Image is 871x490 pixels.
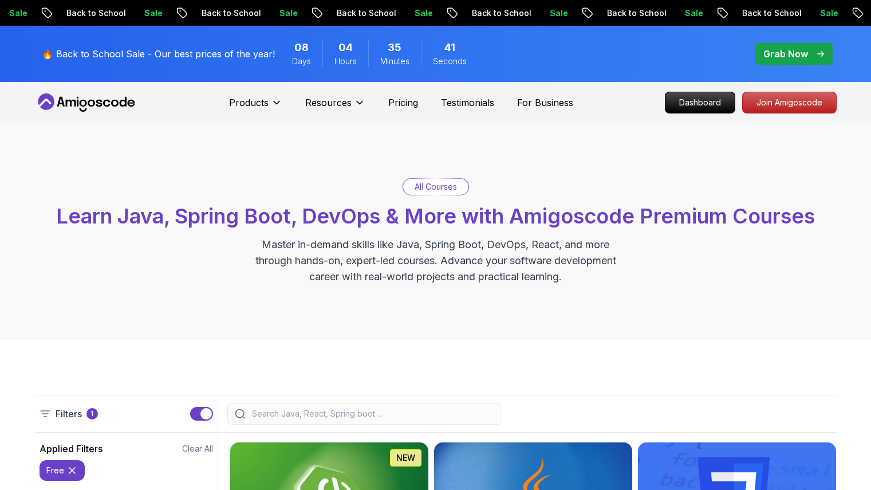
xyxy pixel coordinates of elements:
p: NEW [396,452,415,464]
p: Resources [305,96,352,109]
span: 8 Days [294,40,309,56]
p: Back to School [463,7,541,19]
p: Back to School [733,7,811,19]
p: Sale [405,7,442,19]
p: Back to School [598,7,676,19]
button: Clear All [182,443,213,454]
p: Back to School [192,7,270,19]
p: Back to School [328,7,405,19]
a: Dashboard [665,92,735,113]
p: Master in-demand skills like Java, Spring Boot, DevOps, React, and more through hands-on, expert-... [243,237,628,285]
button: Products [229,96,282,119]
span: Learn Java, Spring Boot, DevOps & More with Amigoscode Premium Courses [56,203,815,229]
p: Products [229,96,269,109]
p: Sale [270,7,307,19]
p: Sale [676,7,712,19]
span: Seconds [433,56,467,67]
p: Filters [56,407,82,421]
a: Testimonials [441,96,494,109]
p: free [46,465,64,476]
span: Minutes [380,56,409,67]
p: Sale [541,7,577,19]
span: 35 Minutes [388,40,401,56]
button: Resources [305,96,365,119]
h2: Applied Filters [40,442,103,456]
span: 4 Hours [338,40,353,56]
a: Pricing [388,96,418,109]
p: Sale [135,7,172,19]
input: Search Java, React, Spring boot ... [250,408,495,420]
button: free [40,460,85,481]
span: Hours [334,56,357,67]
a: For Business [517,96,573,109]
p: Join Amigoscode [743,92,836,113]
p: All Courses [415,181,457,193]
p: 1 [90,409,93,418]
p: Grab Now [763,47,808,61]
a: Join Amigoscode [742,92,837,113]
span: 41 Seconds [444,40,455,56]
span: Days [292,56,311,67]
p: 🔥 Back to School Sale - Our best prices of the year! [42,47,275,61]
p: Sale [811,7,848,19]
p: Back to School [57,7,135,19]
